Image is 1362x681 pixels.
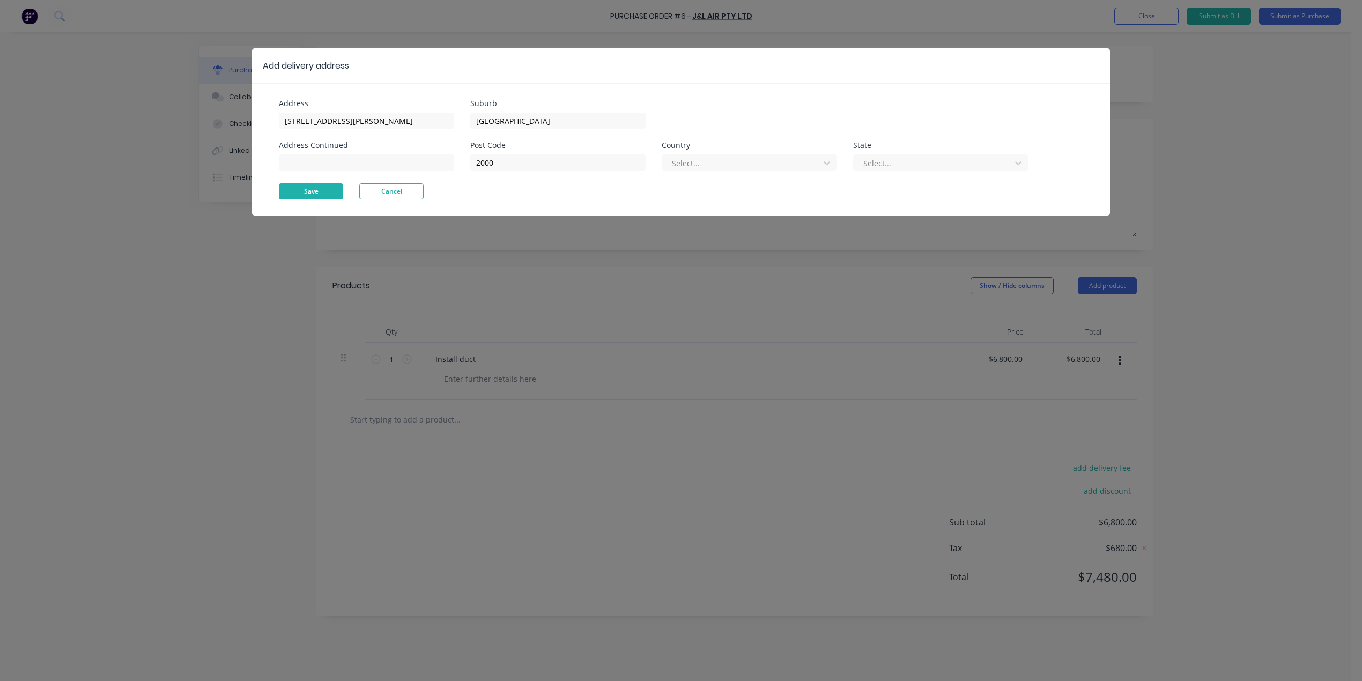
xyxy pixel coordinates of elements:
[359,183,424,199] button: Cancel
[662,142,837,149] div: Country
[853,142,1028,149] div: State
[279,183,343,199] button: Save
[279,142,454,149] div: Address Continued
[279,100,454,107] div: Address
[263,60,349,72] div: Add delivery address
[470,100,646,107] div: Suburb
[470,142,646,149] div: Post Code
